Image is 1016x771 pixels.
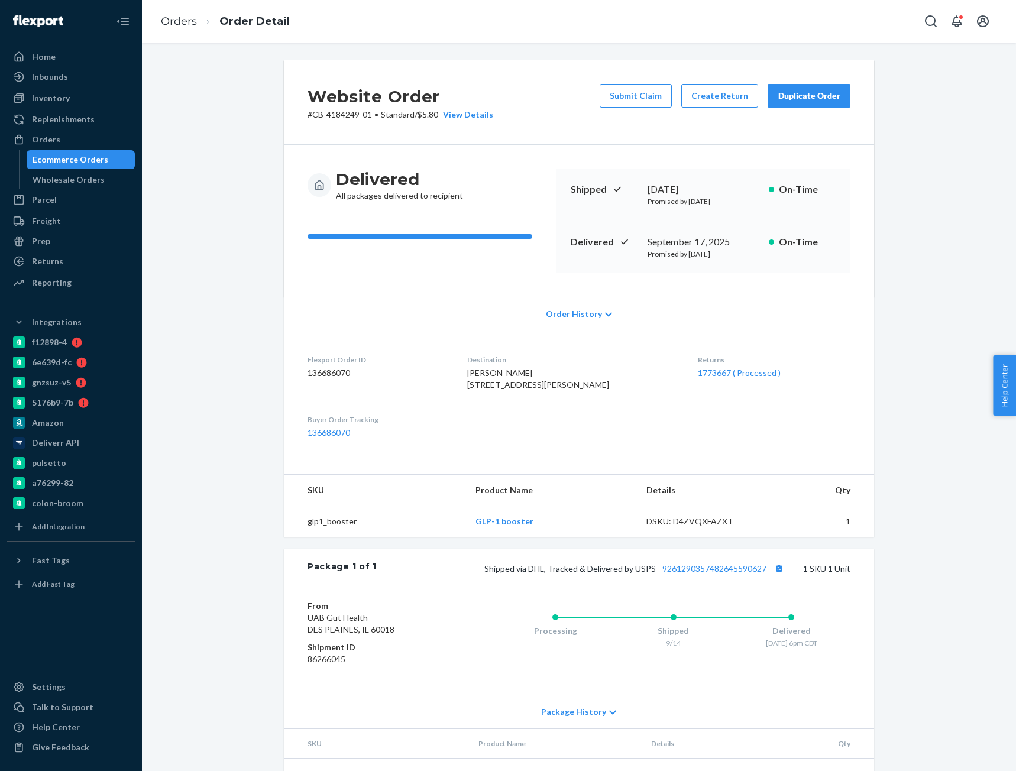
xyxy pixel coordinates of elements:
div: Delivered [732,625,850,637]
div: Parcel [32,194,57,206]
div: pulsetto [32,457,66,469]
div: Ecommerce Orders [33,154,108,166]
a: Parcel [7,190,135,209]
button: Open Search Box [919,9,943,33]
button: Close Navigation [111,9,135,33]
th: SKU [284,475,466,506]
a: Deliverr API [7,433,135,452]
th: SKU [284,729,469,759]
a: Ecommerce Orders [27,150,135,169]
div: [DATE] [648,183,759,196]
div: Replenishments [32,114,95,125]
a: Freight [7,212,135,231]
th: Qty [772,729,874,759]
div: Reporting [32,277,72,289]
div: Returns [32,255,63,267]
a: Settings [7,678,135,697]
div: All packages delivered to recipient [336,169,463,202]
div: 9/14 [614,638,733,648]
dd: 86266045 [308,653,449,665]
th: Details [637,475,767,506]
a: Wholesale Orders [27,170,135,189]
div: gnzsuz-v5 [32,377,71,388]
h2: Website Order [308,84,493,109]
a: f12898-4 [7,333,135,352]
div: Amazon [32,417,64,429]
p: On-Time [779,183,836,196]
p: Delivered [571,235,638,249]
ol: breadcrumbs [151,4,299,39]
a: Replenishments [7,110,135,129]
a: gnzsuz-v5 [7,373,135,392]
dt: Buyer Order Tracking [308,414,448,425]
th: Qty [766,475,874,506]
a: 6e639d-fc [7,353,135,372]
div: Give Feedback [32,741,89,753]
div: Settings [32,681,66,693]
div: Freight [32,215,61,227]
div: Inventory [32,92,70,104]
img: Flexport logo [13,15,63,27]
a: Amazon [7,413,135,432]
dt: Flexport Order ID [308,355,448,365]
a: GLP-1 booster [475,516,533,526]
button: Open account menu [971,9,995,33]
a: 1773667 ( Processed ) [698,368,781,378]
a: pulsetto [7,453,135,472]
th: Details [642,729,772,759]
div: Orders [32,134,60,145]
button: Integrations [7,313,135,332]
a: a76299-82 [7,474,135,493]
button: View Details [438,109,493,121]
button: Create Return [681,84,758,108]
a: Prep [7,232,135,251]
div: colon-broom [32,497,83,509]
div: Add Integration [32,521,85,532]
a: Talk to Support [7,698,135,717]
p: On-Time [779,235,836,249]
div: Prep [32,235,50,247]
a: 136686070 [308,427,350,438]
a: Returns [7,252,135,271]
div: Help Center [32,721,80,733]
dt: Returns [698,355,850,365]
button: Give Feedback [7,738,135,757]
span: [PERSON_NAME] [STREET_ADDRESS][PERSON_NAME] [467,368,609,390]
dt: Destination [467,355,679,365]
div: Home [32,51,56,63]
div: Inbounds [32,71,68,83]
div: 1 SKU 1 Unit [377,561,850,576]
div: Processing [496,625,614,637]
p: Shipped [571,183,638,196]
td: 1 [766,506,874,537]
button: Fast Tags [7,551,135,570]
span: Shipped via DHL, Tracked & Delivered by USPS [484,563,787,574]
div: September 17, 2025 [648,235,759,249]
span: Package History [541,706,606,718]
button: Open notifications [945,9,969,33]
a: Home [7,47,135,66]
div: Wholesale Orders [33,174,105,186]
a: Inventory [7,89,135,108]
div: Add Fast Tag [32,579,75,589]
div: Deliverr API [32,437,79,449]
div: DSKU: D4ZVQXFAZXT [646,516,758,527]
p: Promised by [DATE] [648,196,759,206]
div: Fast Tags [32,555,70,566]
div: f12898-4 [32,336,67,348]
a: Add Integration [7,517,135,536]
span: Standard [381,109,415,119]
th: Product Name [466,475,636,506]
div: a76299-82 [32,477,73,489]
a: Reporting [7,273,135,292]
th: Product Name [469,729,642,759]
div: Integrations [32,316,82,328]
div: [DATE] 6pm CDT [732,638,850,648]
a: Orders [161,15,197,28]
a: Inbounds [7,67,135,86]
span: • [374,109,378,119]
h3: Delivered [336,169,463,190]
a: Orders [7,130,135,149]
span: Help Center [993,355,1016,416]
